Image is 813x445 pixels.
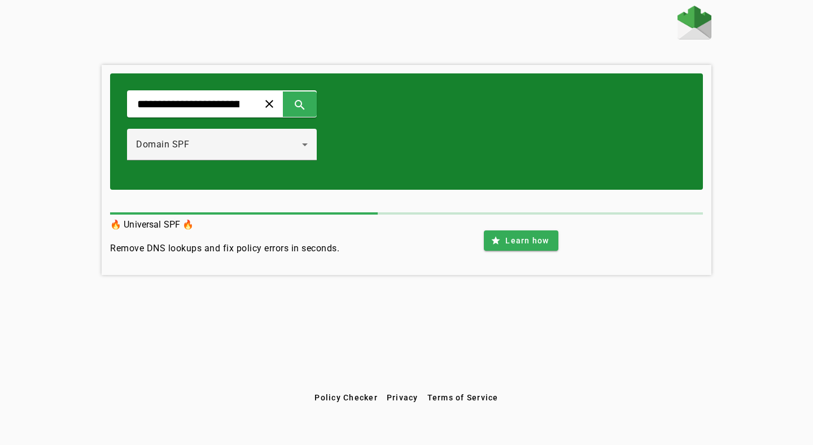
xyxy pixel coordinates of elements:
[484,230,558,251] button: Learn how
[310,387,382,408] button: Policy Checker
[110,242,339,255] h4: Remove DNS lookups and fix policy errors in seconds.
[387,393,418,402] span: Privacy
[136,139,189,150] span: Domain SPF
[505,235,549,246] span: Learn how
[110,217,339,233] h3: 🔥 Universal SPF 🔥
[427,393,499,402] span: Terms of Service
[314,393,378,402] span: Policy Checker
[677,6,711,42] a: Home
[677,6,711,40] img: Fraudmarc Logo
[382,387,423,408] button: Privacy
[423,387,503,408] button: Terms of Service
